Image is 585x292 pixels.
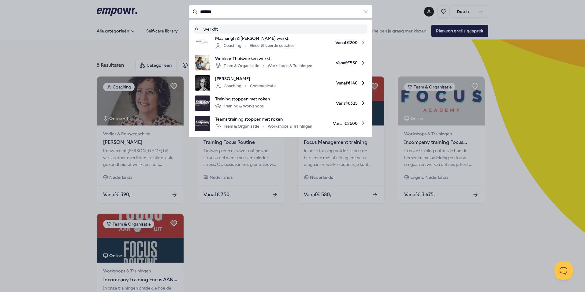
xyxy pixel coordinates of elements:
img: product image [195,95,210,111]
span: [PERSON_NAME] [215,75,277,82]
img: product image [195,55,210,70]
div: Coaching Communicatie [215,82,277,90]
a: product imageMaarsingh & [PERSON_NAME] werktCoachingGecertificeerde coachesVanaf€200 [195,35,366,50]
span: Vanaf € 550 [317,55,366,70]
img: product image [195,116,210,131]
div: Training & Workshops [215,103,264,110]
span: Vanaf € 140 [281,75,366,91]
span: Teams training stoppen met roken [215,116,312,122]
span: Vanaf € 200 [299,35,366,50]
span: Webinar Thuiswerken werkt [215,55,312,62]
div: Team & Organisatie Workshops & Trainingen [215,62,312,69]
input: Search for products, categories or subcategories [189,5,372,18]
div: Coaching Gecertificeerde coaches [215,42,294,49]
span: Training stoppen met roken [215,95,270,102]
img: product image [195,35,210,50]
span: Maarsingh & [PERSON_NAME] werkt [215,35,294,42]
a: product imageWebinar Thuiswerken werktTeam & OrganisatieWorkshops & TrainingenVanaf€550 [195,55,366,70]
a: product imageTraining stoppen met rokenTraining & WorkshopsVanaf€325 [195,95,366,111]
a: product image[PERSON_NAME]CoachingCommunicatieVanaf€140 [195,75,366,91]
a: product imageTeams training stoppen met rokenTeam & OrganisatieWorkshops & TrainingenVanaf€2600 [195,116,366,131]
img: product image [195,75,210,91]
iframe: Help Scout Beacon - Open [554,261,573,280]
a: werkfit [195,26,366,32]
span: Vanaf € 2600 [317,116,366,131]
span: Vanaf € 325 [275,95,366,111]
div: Team & Organisatie Workshops & Trainingen [215,123,312,130]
